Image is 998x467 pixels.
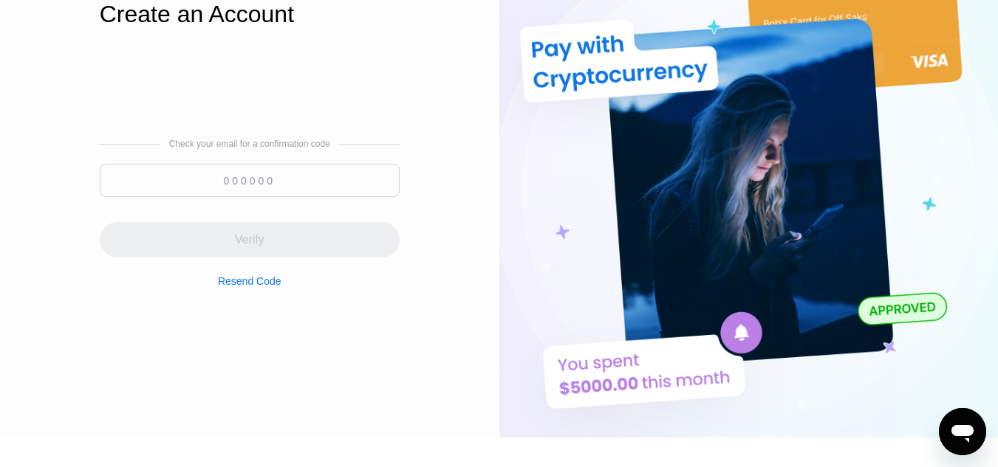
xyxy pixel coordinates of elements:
[939,408,986,455] iframe: Button to launch messaging window
[169,139,330,149] div: Check your email for a confirmation code
[218,257,281,287] div: Resend Code
[218,275,281,287] div: Resend Code
[100,1,400,28] div: Create an Account
[100,164,400,197] input: 000000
